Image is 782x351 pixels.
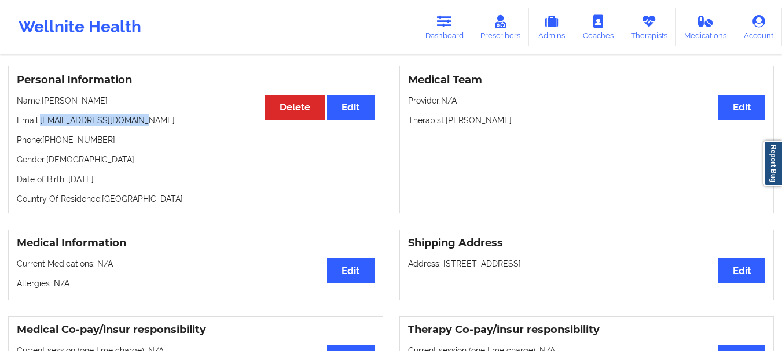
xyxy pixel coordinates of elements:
h3: Shipping Address [408,237,766,250]
button: Edit [327,95,374,120]
p: Date of Birth: [DATE] [17,173,375,185]
a: Report Bug [763,141,782,186]
a: Admins [529,8,574,46]
a: Medications [676,8,736,46]
button: Edit [718,95,765,120]
p: Allergies: N/A [17,278,375,289]
button: Edit [327,258,374,283]
button: Edit [718,258,765,283]
p: Gender: [DEMOGRAPHIC_DATA] [17,154,375,165]
a: Coaches [574,8,622,46]
h3: Medical Information [17,237,375,250]
p: Country Of Residence: [GEOGRAPHIC_DATA] [17,193,375,205]
h3: Medical Team [408,73,766,87]
a: Therapists [622,8,676,46]
p: Provider: N/A [408,95,766,106]
a: Account [735,8,782,46]
button: Delete [265,95,325,120]
h3: Medical Co-pay/insur responsibility [17,323,375,337]
h3: Personal Information [17,73,375,87]
p: Address: [STREET_ADDRESS] [408,258,766,269]
h3: Therapy Co-pay/insur responsibility [408,323,766,337]
p: Current Medications: N/A [17,258,375,269]
p: Phone: [PHONE_NUMBER] [17,134,375,146]
p: Email: [EMAIL_ADDRESS][DOMAIN_NAME] [17,114,375,126]
a: Dashboard [417,8,472,46]
p: Name: [PERSON_NAME] [17,95,375,106]
p: Therapist: [PERSON_NAME] [408,114,766,126]
a: Prescribers [472,8,530,46]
